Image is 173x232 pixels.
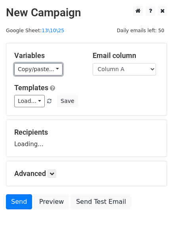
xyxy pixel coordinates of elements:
[14,128,159,149] div: Loading...
[14,169,159,178] h5: Advanced
[6,6,167,19] h2: New Campaign
[34,194,69,209] a: Preview
[6,27,64,33] small: Google Sheet:
[14,51,81,60] h5: Variables
[114,27,167,33] a: Daily emails left: 50
[14,95,45,107] a: Load...
[114,26,167,35] span: Daily emails left: 50
[6,194,32,209] a: Send
[42,27,64,33] a: 13\10\25
[14,128,159,137] h5: Recipients
[57,95,78,107] button: Save
[93,51,159,60] h5: Email column
[71,194,131,209] a: Send Test Email
[14,83,48,92] a: Templates
[14,63,63,75] a: Copy/paste...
